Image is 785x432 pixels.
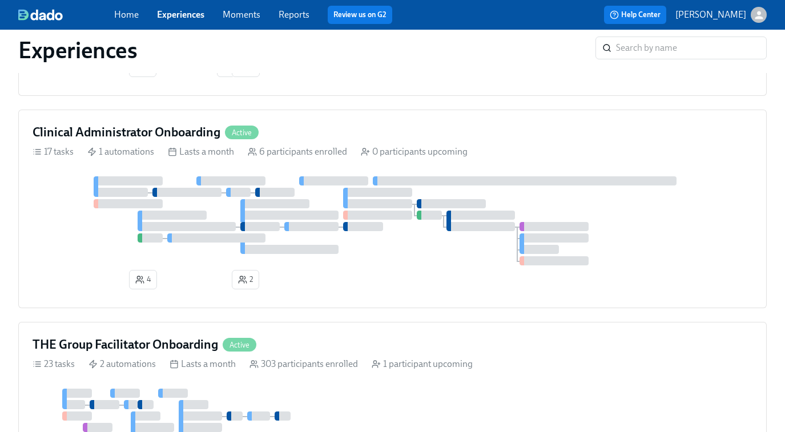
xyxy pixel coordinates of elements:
img: dado [18,9,63,21]
input: Search by name [616,37,767,59]
h4: Clinical Administrator Onboarding [33,124,220,141]
div: Lasts a month [170,358,236,370]
a: Reports [279,9,309,20]
button: 4 [129,270,157,289]
a: Experiences [157,9,204,20]
h4: THE Group Facilitator Onboarding [33,336,218,353]
div: 6 participants enrolled [248,146,347,158]
div: 0 participants upcoming [361,146,468,158]
h1: Experiences [18,37,138,64]
div: 1 automations [87,146,154,158]
a: Review us on G2 [333,9,387,21]
div: 1 participant upcoming [372,358,473,370]
span: Help Center [610,9,661,21]
span: 4 [135,274,151,285]
div: 2 automations [88,358,156,370]
button: [PERSON_NAME] [675,7,767,23]
p: [PERSON_NAME] [675,9,746,21]
span: Active [223,341,256,349]
button: 2 [232,270,259,289]
button: Review us on G2 [328,6,392,24]
div: 23 tasks [33,358,75,370]
button: Help Center [604,6,666,24]
a: dado [18,9,114,21]
div: 17 tasks [33,146,74,158]
span: 2 [238,274,253,285]
div: 303 participants enrolled [249,358,358,370]
a: Home [114,9,139,20]
span: Active [225,128,259,137]
a: Moments [223,9,260,20]
div: Lasts a month [168,146,234,158]
a: Clinical Administrator OnboardingActive17 tasks 1 automations Lasts a month 6 participants enroll... [18,110,767,308]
